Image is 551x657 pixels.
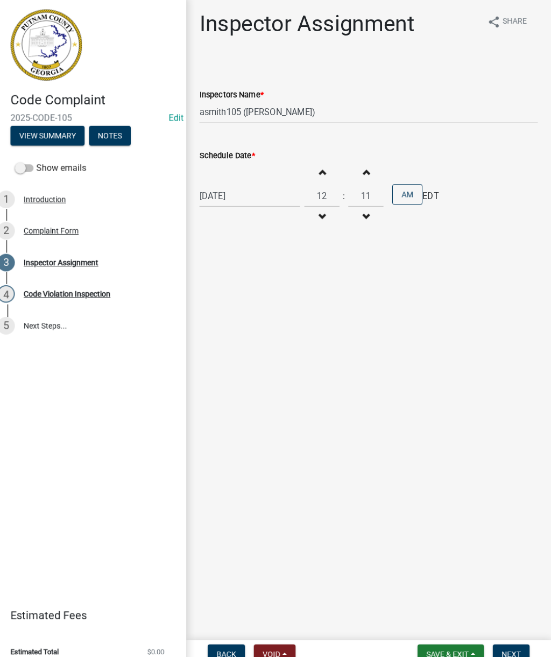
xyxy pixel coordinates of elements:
span: EDT [425,188,441,201]
div: 2 [9,220,26,237]
label: Show emails [26,160,96,173]
label: Inspectors Name [207,91,270,99]
input: Hours [309,183,344,205]
button: Notes [98,125,139,145]
wm-modal-confirm: Edit Application Number [176,112,191,123]
div: : [344,188,352,201]
span: Back [223,639,243,647]
div: 3 [9,251,26,268]
button: View Summary [22,125,94,145]
div: Inspector Assignment [34,256,108,263]
span: $0.00 [156,637,172,644]
input: mm/dd/yyyy [207,183,305,205]
button: Next [494,633,530,653]
h1: Inspector Assignment [207,13,417,39]
div: 1 [9,189,26,206]
div: Introduction [34,194,76,201]
button: AM [395,182,425,203]
span: Void [269,639,286,647]
label: Schedule Date [207,151,261,159]
button: Back [215,633,251,653]
a: Edit [176,112,191,123]
span: Share [504,17,527,30]
span: 2025-CODE-105 [22,112,172,123]
div: Code Violation Inspection [34,286,119,294]
span: Next [503,639,521,647]
img: Putnam County, Georgia [22,11,91,81]
span: Estimated Total [22,637,69,644]
div: 4 [9,281,26,299]
h4: Code Complaint [22,93,185,108]
button: Save & Exit [420,633,485,653]
span: Save & Exit [429,639,470,647]
input: Minutes [352,183,387,205]
button: shareShare [480,13,536,34]
a: Estimated Fees [9,594,176,616]
button: Void [260,633,301,653]
div: 5 [9,313,26,330]
div: Complaint Form [34,224,88,232]
wm-modal-confirm: Notes [98,131,139,140]
wm-modal-confirm: Summary [22,131,94,140]
i: share [489,17,501,30]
